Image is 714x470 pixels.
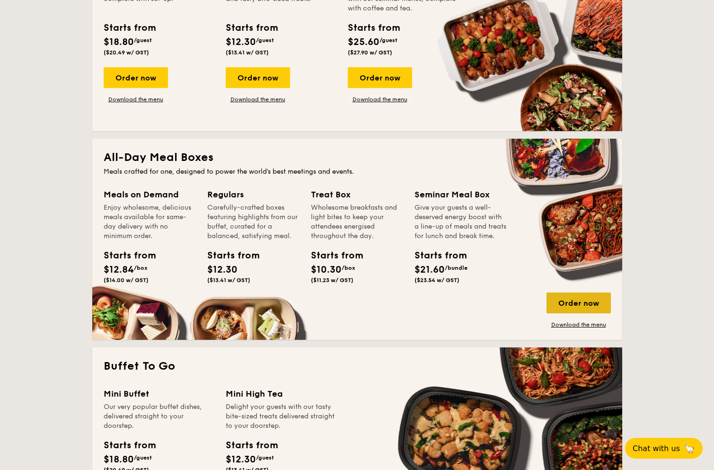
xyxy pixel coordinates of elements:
[104,203,196,241] div: Enjoy wholesome, delicious meals available for same-day delivery with no minimum order.
[104,49,149,56] span: ($20.49 w/ GST)
[134,265,148,271] span: /box
[379,37,397,44] span: /guest
[633,444,680,453] span: Chat with us
[207,277,250,284] span: ($13.41 w/ GST)
[414,188,507,201] div: Seminar Meal Box
[104,188,196,201] div: Meals on Demand
[348,67,412,88] div: Order now
[104,402,214,431] div: Our very popular buffet dishes, delivered straight to your doorstep.
[226,438,277,452] div: Starts from
[104,150,611,165] h2: All-Day Meal Boxes
[226,454,256,465] span: $12.30
[104,359,611,374] h2: Buffet To Go
[625,438,703,459] button: Chat with us🦙
[104,454,134,465] span: $18.80
[311,203,403,241] div: Wholesome breakfasts and light bites to keep your attendees energised throughout the day.
[348,36,379,48] span: $25.60
[104,67,168,88] div: Order now
[311,264,342,275] span: $10.30
[256,37,274,44] span: /guest
[348,21,399,35] div: Starts from
[445,265,467,271] span: /bundle
[311,248,353,263] div: Starts from
[104,264,134,275] span: $12.84
[104,36,134,48] span: $18.80
[207,188,300,201] div: Regulars
[226,21,277,35] div: Starts from
[348,49,392,56] span: ($27.90 w/ GST)
[207,248,250,263] div: Starts from
[311,188,403,201] div: Treat Box
[104,96,168,103] a: Download the menu
[134,454,152,461] span: /guest
[684,443,695,454] span: 🦙
[414,277,459,284] span: ($23.54 w/ GST)
[104,248,146,263] div: Starts from
[134,37,152,44] span: /guest
[342,265,355,271] span: /box
[104,277,149,284] span: ($14.00 w/ GST)
[414,264,445,275] span: $21.60
[226,402,336,431] div: Delight your guests with our tasty bite-sized treats delivered straight to your doorstep.
[311,277,353,284] span: ($11.23 w/ GST)
[104,438,155,452] div: Starts from
[226,49,269,56] span: ($13.41 w/ GST)
[104,21,155,35] div: Starts from
[207,203,300,241] div: Carefully-crafted boxes featuring highlights from our buffet, curated for a balanced, satisfying ...
[547,321,611,328] a: Download the menu
[414,248,457,263] div: Starts from
[226,387,336,400] div: Mini High Tea
[104,387,214,400] div: Mini Buffet
[256,454,274,461] span: /guest
[226,36,256,48] span: $12.30
[226,96,290,103] a: Download the menu
[547,293,611,313] div: Order now
[104,167,611,177] div: Meals crafted for one, designed to power the world's best meetings and events.
[348,96,412,103] a: Download the menu
[207,264,238,275] span: $12.30
[226,67,290,88] div: Order now
[414,203,507,241] div: Give your guests a well-deserved energy boost with a line-up of meals and treats for lunch and br...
